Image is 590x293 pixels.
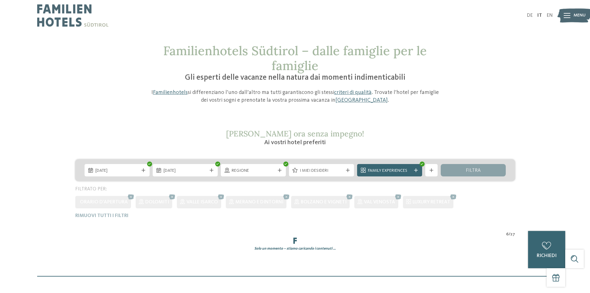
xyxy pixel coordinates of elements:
span: richiedi [537,253,557,258]
div: Solo un momento – stiamo caricando i contenuti … [71,246,520,251]
span: / [509,231,510,238]
span: Familienhotels Südtirol – dalle famiglie per le famiglie [163,43,427,73]
a: richiedi [528,231,565,268]
span: Gli esperti delle vacanze nella natura dai momenti indimenticabili [185,74,405,82]
a: IT [537,13,542,18]
span: 27 [510,231,515,238]
span: Ai vostri hotel preferiti [264,140,326,146]
p: I si differenziano l’uno dall’altro ma tutti garantiscono gli stessi . Trovate l’hotel per famigl... [148,89,442,104]
span: [DATE] [95,168,139,174]
a: [GEOGRAPHIC_DATA] [335,97,388,103]
span: 6 [506,231,509,238]
a: criteri di qualità [334,90,372,95]
span: Family Experiences [368,168,411,174]
span: [PERSON_NAME] ora senza impegno! [226,129,364,139]
span: Menu [574,12,586,19]
span: [DATE] [164,168,207,174]
a: EN [547,13,553,18]
span: Regione [232,168,275,174]
span: I miei desideri [300,168,343,174]
a: DE [527,13,533,18]
a: Familienhotels [153,90,188,95]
